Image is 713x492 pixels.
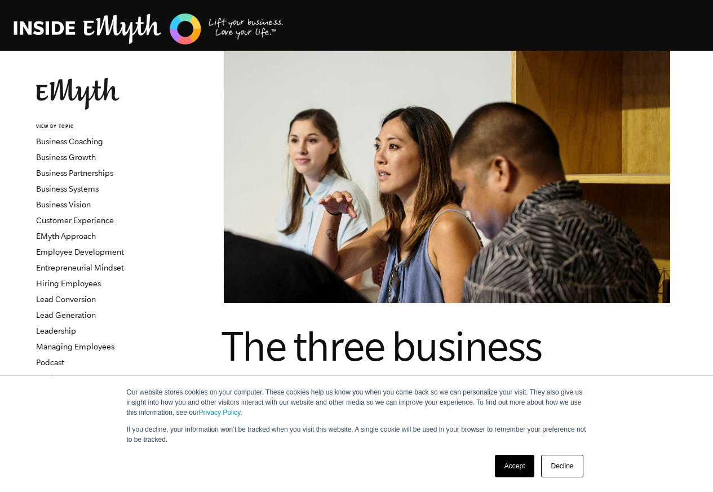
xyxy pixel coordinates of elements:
a: Podcast [36,358,64,367]
a: Leadership [36,326,76,335]
h6: VIEW BY TOPIC [36,123,172,131]
a: Business Vision [36,200,91,209]
a: Lead Conversion [36,295,96,304]
a: Accept [495,455,535,477]
a: EMyth Approach [36,232,96,241]
a: Employee Development [36,247,124,256]
img: EMyth Business Coaching [14,12,284,46]
a: Business Growth [36,153,96,162]
a: Lead Generation [36,311,96,320]
img: EMyth [36,78,119,110]
p: Our website stores cookies on your computer. These cookies help us know you when you come back so... [127,387,587,418]
a: Business Coaching [36,137,103,146]
a: Customer Experience [36,216,114,225]
a: Privacy Policy [199,409,241,416]
a: Product Strategy [36,374,96,383]
a: Decline [541,455,583,477]
a: Business Partnerships [36,169,113,178]
a: Entrepreneurial Mindset [36,263,124,272]
p: If you decline, your information won’t be tracked when you visit this website. A single cookie wi... [127,424,587,445]
a: Hiring Employees [36,279,101,288]
a: Business Systems [36,184,99,193]
a: Managing Employees [36,342,114,351]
